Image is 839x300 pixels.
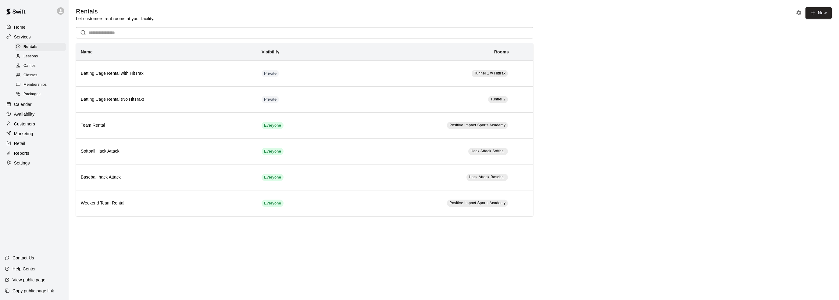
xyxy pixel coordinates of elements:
p: Reports [14,150,29,156]
div: Camps [15,62,66,70]
div: Rentals [15,43,66,51]
span: Camps [23,63,36,69]
table: simple table [76,43,533,216]
span: Private [262,71,279,77]
a: Customers [5,119,64,128]
a: New [805,7,832,19]
p: Marketing [14,131,33,137]
button: Rental settings [794,8,803,17]
h6: Team Rental [81,122,252,129]
h6: Baseball hack Attack [81,174,252,181]
h6: Batting Cage Rental with HitTrax [81,70,252,77]
div: Packages [15,90,66,99]
a: Camps [15,61,69,71]
span: Private [262,97,279,103]
span: Everyone [262,149,284,154]
p: Customers [14,121,35,127]
div: Classes [15,71,66,80]
div: Lessons [15,52,66,61]
span: Everyone [262,123,284,128]
p: Calendar [14,101,32,107]
p: Help Center [12,266,36,272]
div: This service is visible to all of your customers [262,200,284,207]
a: Settings [5,158,64,168]
p: Contact Us [12,255,34,261]
a: Classes [15,71,69,80]
a: Retail [5,139,64,148]
a: Rentals [15,42,69,52]
p: Settings [14,160,30,166]
span: Tunnel 1 w Hittrax [474,71,505,75]
span: Tunnel 2 [491,97,505,101]
span: Hack Attack Softball [471,149,506,153]
span: Positive Impact Sports Academy [449,201,505,205]
a: Home [5,23,64,32]
h6: Weekend Team Rental [81,200,252,207]
span: Rentals [23,44,37,50]
a: Services [5,32,64,42]
div: This service is hidden, and can only be accessed via a direct link [262,70,279,77]
p: Copy public page link [12,288,54,294]
p: Home [14,24,26,30]
p: Retail [14,140,25,146]
h6: Softball Hack Attack [81,148,252,155]
a: Marketing [5,129,64,138]
p: View public page [12,277,45,283]
div: Memberships [15,81,66,89]
a: Packages [15,90,69,99]
span: Everyone [262,201,284,206]
span: Lessons [23,53,38,60]
span: Hack Attack Baseball [469,175,506,179]
a: Availability [5,110,64,119]
b: Rooms [494,49,509,54]
a: Memberships [15,80,69,90]
div: This service is hidden, and can only be accessed via a direct link [262,96,279,103]
div: This service is visible to all of your customers [262,122,284,129]
span: Positive Impact Sports Academy [449,123,505,127]
h6: Batting Cage Rental (No HitTrax) [81,96,252,103]
div: This service is visible to all of your customers [262,148,284,155]
a: Reports [5,149,64,158]
p: Let customers rent rooms at your facility. [76,16,154,22]
b: Name [81,49,93,54]
b: Visibility [262,49,280,54]
span: Packages [23,91,41,97]
div: This service is visible to all of your customers [262,174,284,181]
a: Lessons [15,52,69,61]
span: Everyone [262,175,284,180]
a: Calendar [5,100,64,109]
h5: Rentals [76,7,154,16]
span: Classes [23,72,37,78]
p: Services [14,34,31,40]
span: Memberships [23,82,47,88]
p: Availability [14,111,35,117]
